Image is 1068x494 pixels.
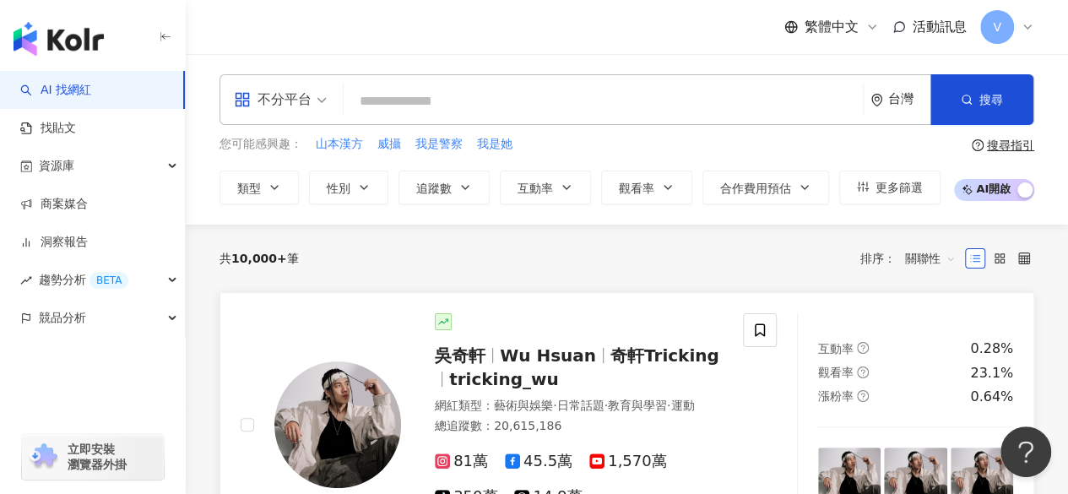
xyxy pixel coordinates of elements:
span: 活動訊息 [913,19,967,35]
span: 互動率 [518,182,553,195]
button: 合作費用預估 [702,171,829,204]
button: 互動率 [500,171,591,204]
span: 奇軒Tricking [610,345,719,366]
span: 吳奇軒 [435,345,485,366]
span: 威攝 [377,136,401,153]
span: tricking_wu [449,369,559,389]
div: 0.28% [970,339,1013,358]
span: rise [20,274,32,286]
span: 日常話題 [556,399,604,412]
span: question-circle [857,366,869,378]
div: BETA [89,272,128,289]
img: KOL Avatar [274,361,401,488]
span: 我是她 [477,136,512,153]
button: 搜尋 [930,74,1033,125]
iframe: Help Scout Beacon - Open [1000,426,1051,477]
button: 觀看率 [601,171,692,204]
a: searchAI 找網紅 [20,82,91,99]
span: 我是警察 [415,136,463,153]
span: 觀看率 [818,366,854,379]
span: 更多篩選 [876,181,923,194]
span: 10,000+ [231,252,287,265]
span: question-circle [972,139,984,151]
div: 總追蹤數 ： 20,615,186 [435,418,723,435]
div: 共 筆 [220,252,299,265]
a: 商案媒合 [20,196,88,213]
span: 1,570萬 [589,453,667,470]
img: chrome extension [27,443,60,470]
span: question-circle [857,390,869,402]
div: 排序： [860,245,965,272]
span: appstore [234,91,251,108]
span: 關聯性 [905,245,956,272]
div: 網紅類型 ： [435,398,723,415]
div: 不分平台 [234,86,312,113]
span: 類型 [237,182,261,195]
button: 山本漢方 [315,135,364,154]
a: chrome extension立即安裝 瀏覽器外掛 [22,434,164,480]
span: 性別 [327,182,350,195]
span: 搜尋 [979,93,1003,106]
span: 山本漢方 [316,136,363,153]
button: 追蹤數 [398,171,490,204]
span: 運動 [670,399,694,412]
div: 23.1% [970,364,1013,383]
span: 您可能感興趣： [220,136,302,153]
span: 漲粉率 [818,389,854,403]
span: 立即安裝 瀏覽器外掛 [68,442,127,472]
span: Wu Hsuan [500,345,596,366]
span: 合作費用預估 [720,182,791,195]
button: 性別 [309,171,388,204]
button: 威攝 [377,135,402,154]
a: 找貼文 [20,120,76,137]
div: 0.64% [970,388,1013,406]
button: 類型 [220,171,299,204]
span: 觀看率 [619,182,654,195]
span: 教育與學習 [608,399,667,412]
span: · [553,399,556,412]
span: · [604,399,607,412]
img: logo [14,22,104,56]
span: 競品分析 [39,299,86,337]
span: 藝術與娛樂 [494,399,553,412]
div: 台灣 [888,92,930,106]
span: 45.5萬 [505,453,572,470]
button: 我是她 [476,135,513,154]
span: 趨勢分析 [39,261,128,299]
span: · [667,399,670,412]
button: 更多篩選 [839,171,941,204]
span: 81萬 [435,453,488,470]
div: 搜尋指引 [987,138,1034,152]
span: V [993,18,1001,36]
span: environment [870,94,883,106]
a: 洞察報告 [20,234,88,251]
button: 我是警察 [415,135,464,154]
span: 互動率 [818,342,854,356]
span: 追蹤數 [416,182,452,195]
span: 資源庫 [39,147,74,185]
span: question-circle [857,342,869,354]
span: 繁體中文 [805,18,859,36]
